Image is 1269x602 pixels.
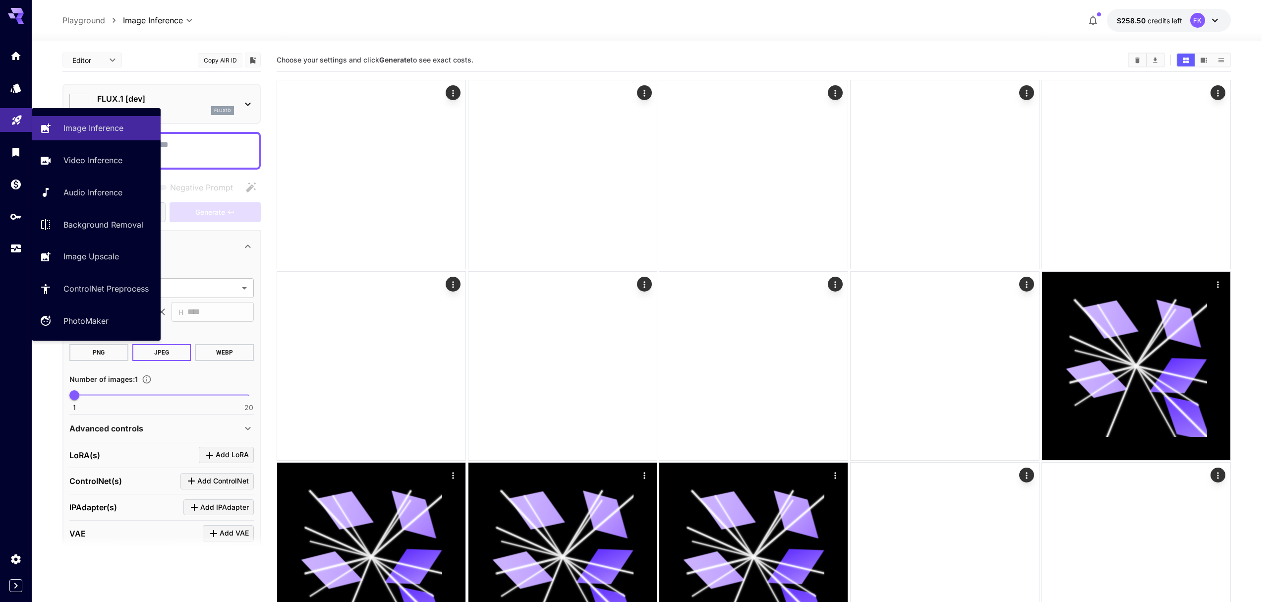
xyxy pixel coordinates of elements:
[10,242,22,255] div: Usage
[63,250,119,262] p: Image Upscale
[10,210,22,223] div: API Keys
[1190,13,1205,28] div: FK
[10,82,22,94] div: Models
[1211,277,1225,292] div: Actions
[63,154,122,166] p: Video Inference
[138,374,156,384] button: Specify how many images to generate in a single request. Each image generation will be charged se...
[32,309,161,333] a: PhotoMaker
[63,219,143,231] p: Background Removal
[446,277,461,292] div: Actions
[32,277,161,301] a: ControlNet Preprocess
[69,375,138,383] span: Number of images : 1
[170,181,233,193] span: Negative Prompt
[72,55,103,65] span: Editor
[69,501,117,513] p: IPAdapter(s)
[828,277,843,292] div: Actions
[63,186,122,198] p: Audio Inference
[11,111,23,123] div: Playground
[1019,277,1034,292] div: Actions
[63,122,123,134] p: Image Inference
[73,403,76,413] span: 1
[1211,468,1225,482] div: Actions
[379,56,410,64] b: Generate
[446,468,461,482] div: Actions
[32,212,161,237] a: Background Removal
[32,244,161,269] a: Image Upscale
[446,85,461,100] div: Actions
[69,344,128,361] button: PNG
[10,146,22,158] div: Library
[637,85,652,100] div: Actions
[69,528,86,540] p: VAE
[1176,53,1231,67] div: Show media in grid viewShow media in video viewShow media in list view
[828,85,843,100] div: Actions
[195,344,254,361] button: WEBP
[62,14,105,26] p: Playground
[214,107,231,114] p: flux1d
[1129,54,1146,66] button: Clear All
[1211,85,1225,100] div: Actions
[69,475,122,487] p: ControlNet(s)
[200,501,249,514] span: Add IPAdapter
[10,178,22,190] div: Wallet
[1019,468,1034,482] div: Actions
[69,449,100,461] p: LoRA(s)
[178,306,183,318] span: H
[10,50,22,62] div: Home
[1148,16,1182,25] span: credits left
[244,403,253,413] span: 20
[198,53,242,67] button: Copy AIR ID
[1147,54,1164,66] button: Download All
[220,527,249,540] span: Add VAE
[1128,53,1165,67] div: Clear AllDownload All
[1212,54,1230,66] button: Show media in list view
[10,553,22,565] div: Settings
[637,277,652,292] div: Actions
[1117,15,1182,26] div: $258.503
[1177,54,1195,66] button: Show media in grid view
[32,116,161,140] a: Image Inference
[32,148,161,173] a: Video Inference
[132,344,191,361] button: JPEG
[1195,54,1212,66] button: Show media in video view
[216,449,249,461] span: Add LoRA
[197,475,249,487] span: Add ControlNet
[63,283,149,295] p: ControlNet Preprocess
[69,422,143,434] p: Advanced controls
[183,499,254,516] button: Click to add IPAdapter
[277,56,473,64] span: Choose your settings and click to see exact costs.
[150,181,241,193] span: Negative prompts are not compatible with the selected model.
[62,14,123,26] nav: breadcrumb
[1117,16,1148,25] span: $258.50
[63,315,109,327] p: PhotoMaker
[828,468,843,482] div: Actions
[32,181,161,205] a: Audio Inference
[9,579,22,592] button: Expand sidebar
[637,468,652,482] div: Actions
[1019,85,1034,100] div: Actions
[97,93,234,105] p: FLUX.1 [dev]
[203,525,254,542] button: Click to add VAE
[123,14,183,26] span: Image Inference
[248,54,257,66] button: Add to library
[199,447,254,463] button: Click to add LoRA
[1107,9,1231,32] button: $258.503
[180,473,254,489] button: Click to add ControlNet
